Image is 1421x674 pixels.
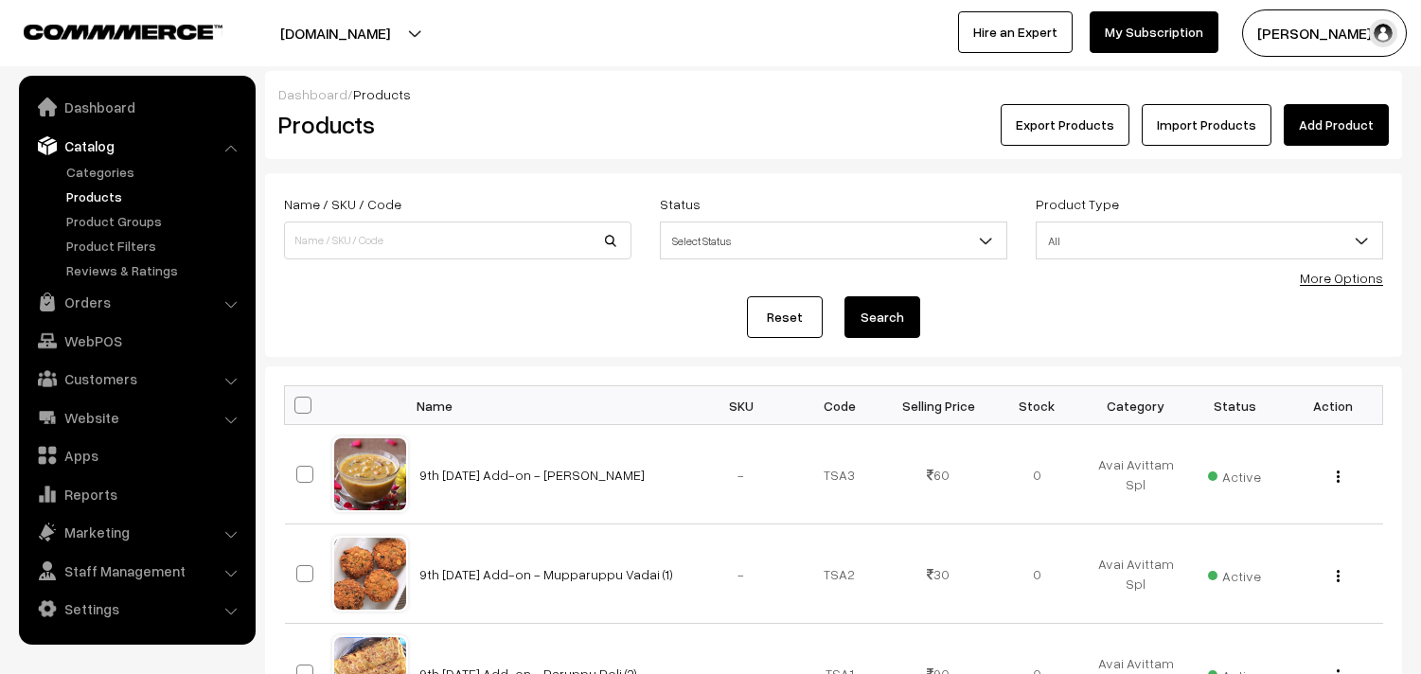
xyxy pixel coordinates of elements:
[1337,570,1340,582] img: Menu
[62,211,249,231] a: Product Groups
[987,425,1086,524] td: 0
[1142,104,1271,146] a: Import Products
[24,554,249,588] a: Staff Management
[24,129,249,163] a: Catalog
[889,386,987,425] th: Selling Price
[62,162,249,182] a: Categories
[660,222,1007,259] span: Select Status
[889,524,987,624] td: 30
[24,515,249,549] a: Marketing
[284,194,401,214] label: Name / SKU / Code
[692,386,790,425] th: SKU
[24,19,189,42] a: COMMMERCE
[353,86,411,102] span: Products
[1185,386,1284,425] th: Status
[1036,194,1119,214] label: Product Type
[1284,104,1389,146] a: Add Product
[278,110,630,139] h2: Products
[889,425,987,524] td: 60
[844,296,920,338] button: Search
[1208,462,1261,487] span: Active
[692,425,790,524] td: -
[790,524,889,624] td: TSA2
[24,362,249,396] a: Customers
[1036,222,1383,259] span: All
[24,285,249,319] a: Orders
[1090,11,1218,53] a: My Subscription
[24,324,249,358] a: WebPOS
[660,194,701,214] label: Status
[24,400,249,435] a: Website
[747,296,823,338] a: Reset
[1337,470,1340,483] img: Menu
[1087,524,1185,624] td: Avai Avittam Spl
[1001,104,1129,146] button: Export Products
[1284,386,1382,425] th: Action
[1087,425,1185,524] td: Avai Avittam Spl
[24,90,249,124] a: Dashboard
[62,236,249,256] a: Product Filters
[24,25,222,39] img: COMMMERCE
[661,224,1006,257] span: Select Status
[214,9,456,57] button: [DOMAIN_NAME]
[790,386,889,425] th: Code
[958,11,1073,53] a: Hire an Expert
[987,524,1086,624] td: 0
[419,566,673,582] a: 9th [DATE] Add-on - Mupparuppu Vadai (1)
[1208,561,1261,586] span: Active
[278,86,347,102] a: Dashboard
[419,467,645,483] a: 9th [DATE] Add-on - [PERSON_NAME]
[1242,9,1407,57] button: [PERSON_NAME] s…
[692,524,790,624] td: -
[284,222,631,259] input: Name / SKU / Code
[278,84,1389,104] div: /
[24,477,249,511] a: Reports
[1369,19,1397,47] img: user
[1037,224,1382,257] span: All
[24,438,249,472] a: Apps
[62,186,249,206] a: Products
[1300,270,1383,286] a: More Options
[790,425,889,524] td: TSA3
[1087,386,1185,425] th: Category
[408,386,692,425] th: Name
[987,386,1086,425] th: Stock
[24,592,249,626] a: Settings
[62,260,249,280] a: Reviews & Ratings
